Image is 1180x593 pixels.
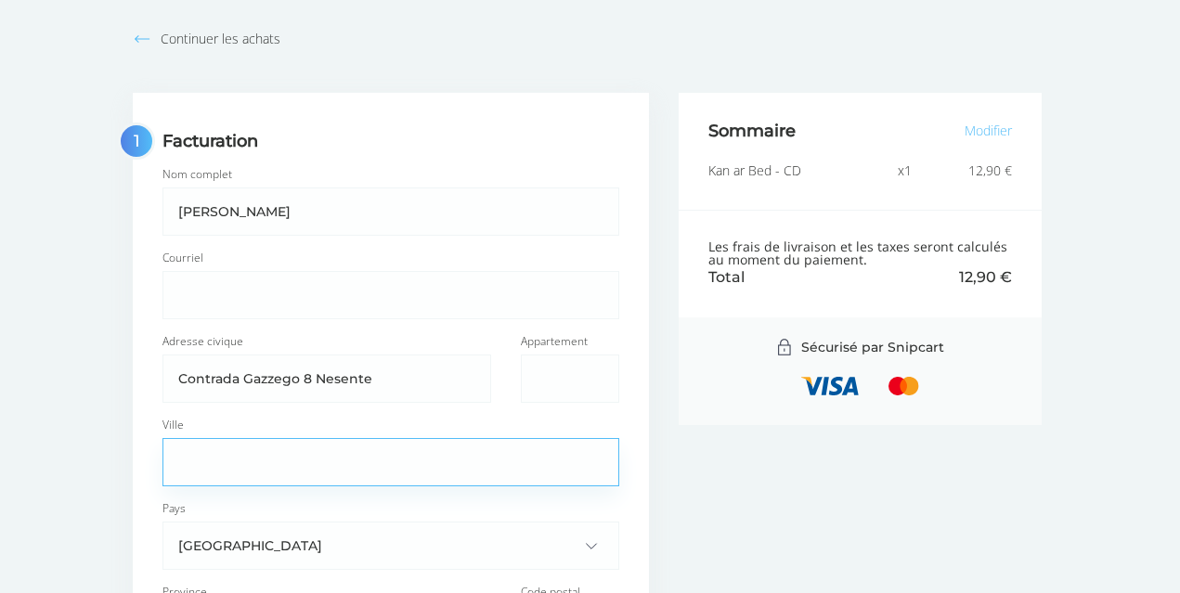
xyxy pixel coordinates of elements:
svg: Mastercard [888,377,919,395]
span: 12,90 € [918,164,1012,177]
span: Kan ar Bed - CD [708,164,890,177]
button: Modifier [965,124,1012,137]
label: Nom complet [162,169,232,180]
span: 12,90 € [860,270,1012,285]
h1: Facturation [162,133,258,149]
button: Continuer les achats [133,30,590,48]
svg: Visa [801,377,859,395]
span: Continuer les achats [161,30,280,48]
div: Les frais de livraison et les taxes seront calculés au moment du paiement. [708,240,1012,266]
h1: Sommaire [708,122,796,139]
span: x1 [890,164,918,177]
label: Courriel [162,252,203,264]
label: Pays [162,503,186,514]
label: Appartement [521,336,588,347]
span: Total [708,270,861,285]
label: Adresse civique [162,336,243,347]
label: Ville [162,419,184,431]
div: 1 [118,122,155,160]
a: Sécurisé par Snipcart [775,338,944,356]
